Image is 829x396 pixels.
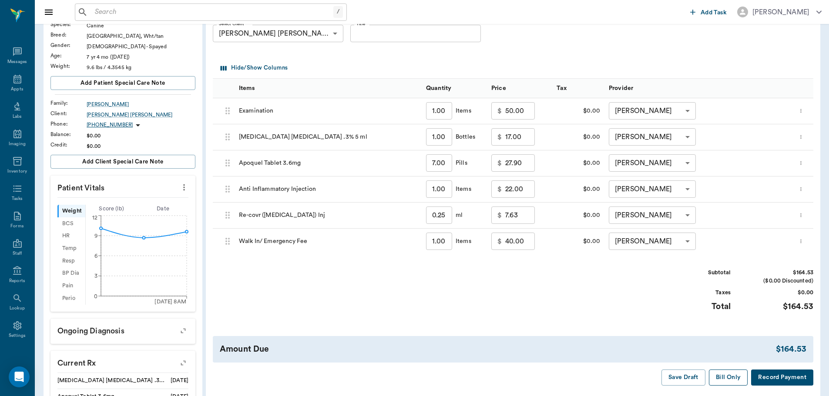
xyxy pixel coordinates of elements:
div: Lookup [10,305,25,312]
div: $0.00 [552,203,604,229]
div: Weight [57,205,85,217]
button: Save Draft [661,369,705,386]
tspan: 9 [94,233,97,238]
tspan: 6 [94,253,97,259]
div: Balance : [50,130,87,138]
div: BP Dia [57,267,85,280]
p: $ [497,158,502,168]
div: Taxes [665,289,731,297]
div: Amount Due [220,343,776,356]
div: Messages [7,59,27,65]
tspan: 0 [94,293,97,299]
div: Labs [13,113,22,120]
button: Bill Only [709,369,748,386]
div: [PERSON_NAME] [PERSON_NAME] [213,25,343,42]
div: Items [452,185,471,193]
div: Score ( lb ) [86,205,138,213]
p: $ [497,106,502,116]
div: [PERSON_NAME] [609,206,696,224]
div: / [333,6,343,18]
button: Add Task [687,4,730,20]
div: $164.53 [748,269,813,277]
a: [PERSON_NAME] [87,100,195,108]
div: ml [452,211,463,220]
div: 7 yr 4 mo ([DATE]) [87,53,195,61]
p: $ [497,210,502,220]
div: Family : [50,99,87,107]
div: $0.00 [552,229,604,255]
div: [DEMOGRAPHIC_DATA] - Spayed [87,43,195,50]
div: Bottles [452,133,475,141]
div: Canine [87,22,195,30]
div: Re-covr ([MEDICAL_DATA]) Inj [235,203,422,229]
button: more [796,103,806,118]
div: $0.00 [552,98,604,124]
div: Pills [452,159,467,167]
button: more [796,156,806,170]
div: $164.53 [748,300,813,313]
input: 0.00 [505,154,535,172]
div: Pain [57,280,85,292]
div: Total [665,300,731,313]
span: Add patient Special Care Note [81,78,165,88]
button: message [542,209,546,222]
button: more [796,182,806,196]
div: Settings [9,333,26,339]
div: Provider [609,76,633,100]
p: [PHONE_NUMBER] [87,121,133,129]
p: Ongoing diagnosis [50,319,195,340]
div: [GEOGRAPHIC_DATA], Wht/tan [87,32,195,40]
a: [PERSON_NAME] [PERSON_NAME] [87,111,195,119]
button: more [796,234,806,249]
button: Select columns [218,61,290,75]
div: Appts [11,86,23,93]
div: BCS [57,217,85,230]
tspan: [DATE] 8AM [154,299,186,304]
div: Tasks [12,196,23,202]
div: Gender : [50,41,87,49]
div: Resp [57,255,85,267]
div: [PERSON_NAME] [609,128,696,146]
div: Credit : [50,141,87,149]
div: Examination [235,98,422,124]
p: $ [497,236,502,246]
div: [DATE] [171,376,188,385]
div: $164.53 [776,343,806,356]
div: ($0.00 Discounted) [748,277,813,285]
tspan: 3 [94,273,97,279]
div: Items [452,106,471,115]
p: Patient Vitals [50,176,195,197]
button: message [542,183,546,196]
div: $0.00 [748,289,813,297]
input: 0.00 [505,206,535,224]
div: [PERSON_NAME] [609,233,696,250]
input: 0.00 [505,128,535,146]
div: 9.6 lbs / 4.3545 kg [87,63,195,71]
tspan: 12 [92,215,97,220]
button: Record Payment [751,369,813,386]
p: $ [497,132,502,142]
div: Tax [557,76,567,100]
div: Price [487,78,552,98]
div: Items [239,76,255,100]
div: Anti Inflammatory Injection [235,176,422,203]
div: Apoquel Tablet 3.6mg [235,150,422,176]
div: Weight : [50,62,87,70]
div: $0.00 [552,150,604,176]
div: Quantity [426,76,451,100]
div: Breed : [50,31,87,39]
div: Open Intercom Messenger [9,366,30,387]
span: Add client Special Care Note [82,157,164,166]
div: [PERSON_NAME] [609,102,696,120]
button: Close drawer [40,3,57,21]
p: Current Rx [50,351,195,373]
div: Staff [13,250,22,257]
p: $ [497,184,502,194]
label: Select Client [219,21,244,27]
input: 0.00 [505,180,535,198]
button: [PERSON_NAME] [730,4,829,20]
div: Inventory [7,168,27,175]
div: [PERSON_NAME] [609,180,696,198]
